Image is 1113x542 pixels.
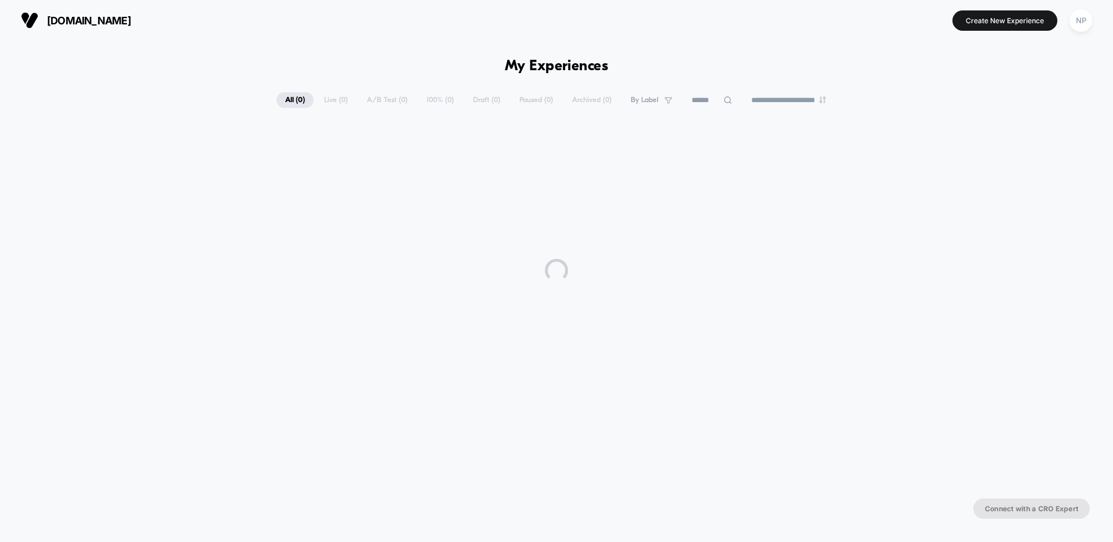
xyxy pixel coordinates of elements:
span: All ( 0 ) [277,92,314,108]
button: [DOMAIN_NAME] [17,11,134,30]
div: NP [1070,9,1092,32]
span: [DOMAIN_NAME] [47,15,131,27]
span: By Label [631,96,659,104]
button: Create New Experience [952,10,1057,31]
button: NP [1066,9,1096,32]
img: end [819,96,826,103]
img: Visually logo [21,12,38,29]
button: Connect with a CRO Expert [973,498,1090,519]
h1: My Experiences [505,58,609,75]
